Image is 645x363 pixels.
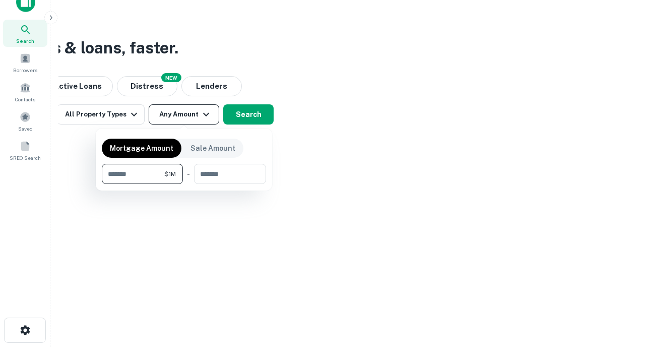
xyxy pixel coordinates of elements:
div: - [187,164,190,184]
span: $1M [164,169,176,178]
p: Sale Amount [190,143,235,154]
iframe: Chat Widget [595,282,645,331]
p: Mortgage Amount [110,143,173,154]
